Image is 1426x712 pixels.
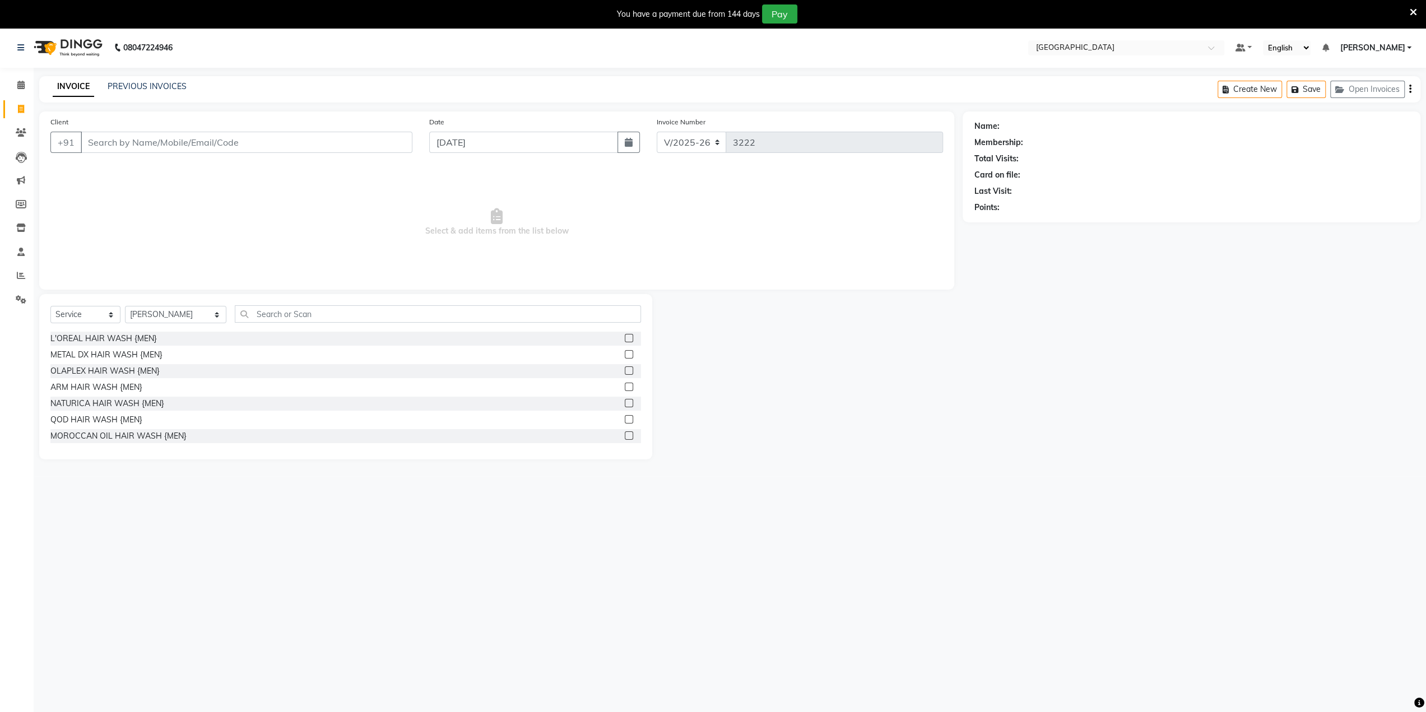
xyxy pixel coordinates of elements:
div: You have a payment due from 144 days [617,8,760,20]
div: OLAPLEX HAIR WASH {MEN} [50,365,160,377]
div: Card on file: [974,169,1020,181]
button: Open Invoices [1330,81,1405,98]
div: L'OREAL HAIR WASH {MEN} [50,333,157,345]
b: 08047224946 [123,32,173,63]
label: Date [429,117,444,127]
span: Select & add items from the list below [50,166,943,278]
span: [PERSON_NAME] [1340,42,1405,54]
div: NATURICA HAIR WASH {MEN} [50,398,164,409]
label: Invoice Number [657,117,705,127]
div: METAL DX HAIR WASH {MEN} [50,349,162,361]
button: Save [1286,81,1326,98]
div: QOD HAIR WASH {MEN} [50,414,142,426]
button: Create New [1218,81,1282,98]
input: Search by Name/Mobile/Email/Code [81,132,412,153]
a: INVOICE [53,77,94,97]
input: Search or Scan [235,305,641,323]
button: Pay [762,4,797,24]
a: PREVIOUS INVOICES [108,81,187,91]
img: logo [29,32,105,63]
div: Membership: [974,137,1023,148]
div: Name: [974,120,999,132]
div: ARM HAIR WASH {MEN} [50,381,142,393]
div: Total Visits: [974,153,1018,165]
div: Last Visit: [974,185,1011,197]
button: +91 [50,132,82,153]
div: Points: [974,202,999,213]
div: MOROCCAN OIL HAIR WASH {MEN} [50,430,187,442]
label: Client [50,117,68,127]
